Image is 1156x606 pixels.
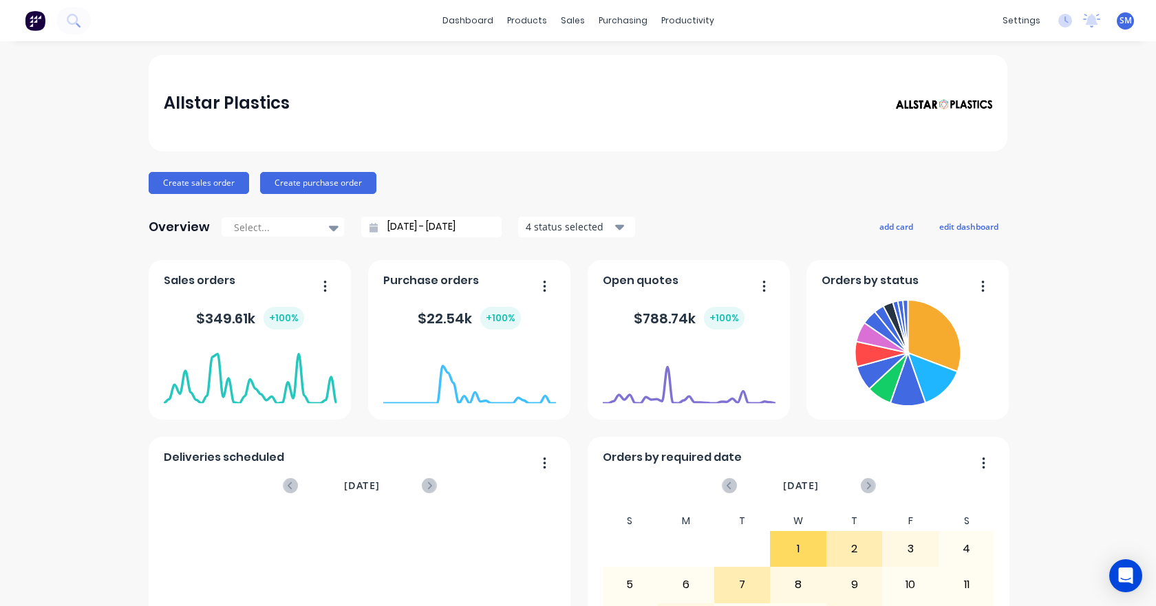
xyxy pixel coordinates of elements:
div: T [826,511,883,531]
div: Overview [149,213,210,241]
div: 4 status selected [526,219,612,234]
div: F [882,511,939,531]
div: 11 [939,567,994,602]
div: S [602,511,659,531]
button: add card [870,217,922,235]
span: [DATE] [344,478,380,493]
a: dashboard [436,10,500,31]
button: edit dashboard [930,217,1007,235]
div: $ 22.54k [418,307,521,329]
button: 4 status selected [518,217,635,237]
div: 9 [827,567,882,602]
div: + 100 % [264,307,304,329]
img: Allstar Plastics [896,99,992,110]
span: Sales orders [164,272,235,289]
button: Create sales order [149,172,249,194]
div: + 100 % [704,307,745,329]
div: 10 [883,567,938,602]
div: $ 349.61k [196,307,304,329]
span: SM [1120,14,1132,27]
div: + 100 % [480,307,521,329]
span: Purchase orders [383,272,479,289]
div: W [770,511,826,531]
div: 2 [827,532,882,566]
div: M [658,511,714,531]
div: products [500,10,554,31]
div: 5 [603,567,658,602]
img: Factory [25,10,45,31]
div: 7 [715,567,770,602]
div: S [939,511,995,531]
div: 8 [771,567,826,602]
div: sales [554,10,592,31]
div: 6 [659,567,714,602]
div: 1 [771,532,826,566]
div: Allstar Plastics [164,89,290,117]
div: productivity [654,10,721,31]
div: $ 788.74k [634,307,745,329]
div: 3 [883,532,938,566]
span: Orders by status [822,272,919,289]
div: Open Intercom Messenger [1109,559,1142,592]
div: purchasing [592,10,654,31]
div: settings [996,10,1047,31]
span: [DATE] [783,478,819,493]
div: 4 [939,532,994,566]
div: T [714,511,771,531]
button: Create purchase order [260,172,376,194]
span: Open quotes [603,272,678,289]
